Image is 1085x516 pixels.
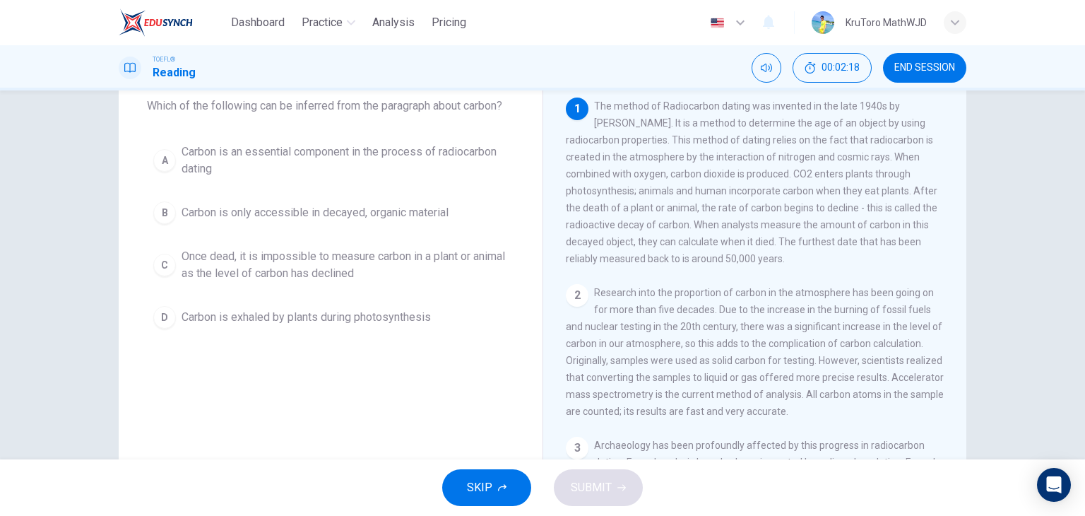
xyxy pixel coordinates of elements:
[147,195,514,230] button: BCarbon is only accessible in decayed, organic material
[225,10,290,35] button: Dashboard
[147,300,514,335] button: DCarbon is exhaled by plants during photosynthesis
[302,14,343,31] span: Practice
[182,143,508,177] span: Carbon is an essential component in the process of radiocarbon dating
[119,8,193,37] img: EduSynch logo
[153,201,176,224] div: B
[147,137,514,184] button: ACarbon is an essential component in the process of radiocarbon dating
[822,62,860,74] span: 00:02:18
[182,309,431,326] span: Carbon is exhaled by plants during photosynthesis
[147,98,514,115] span: Which of the following can be inferred from the paragraph about carbon?
[432,14,466,31] span: Pricing
[153,54,175,64] span: TOEFL®
[793,53,872,83] div: Hide
[883,53,966,83] button: END SESSION
[566,98,588,120] div: 1
[426,10,472,35] button: Pricing
[296,10,361,35] button: Practice
[182,248,508,282] span: Once dead, it is impossible to measure carbon in a plant or animal as the level of carbon has dec...
[566,437,588,459] div: 3
[153,254,176,276] div: C
[182,204,449,221] span: Carbon is only accessible in decayed, organic material
[708,18,726,28] img: en
[153,64,196,81] h1: Reading
[231,14,285,31] span: Dashboard
[566,440,935,502] span: Archaeology has been profoundly affected by this progress in radiocarbon dating. Faunal analysis ...
[894,62,955,74] span: END SESSION
[372,14,415,31] span: Analysis
[812,11,834,34] img: Profile picture
[153,149,176,172] div: A
[566,100,937,264] span: The method of Radiocarbon dating was invented in the late 1940s by [PERSON_NAME]. It is a method ...
[367,10,420,35] button: Analysis
[793,53,872,83] button: 00:02:18
[442,469,531,506] button: SKIP
[566,287,944,417] span: Research into the proportion of carbon in the atmosphere has been going on for more than five dec...
[119,8,225,37] a: EduSynch logo
[153,306,176,329] div: D
[147,242,514,288] button: COnce dead, it is impossible to measure carbon in a plant or animal as the level of carbon has de...
[566,284,588,307] div: 2
[752,53,781,83] div: Mute
[1037,468,1071,502] div: Open Intercom Messenger
[846,14,927,31] div: KruToro MathWJD
[467,478,492,498] span: SKIP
